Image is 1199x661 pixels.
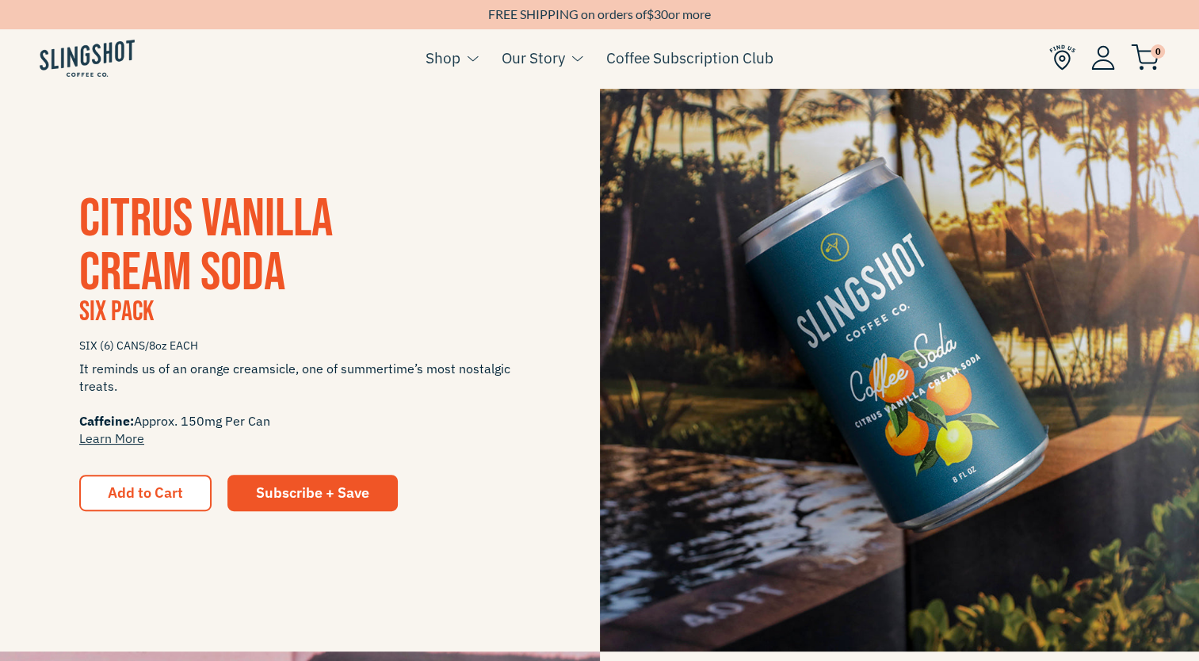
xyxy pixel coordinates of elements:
[227,475,398,511] a: Subscribe + Save
[654,6,668,21] span: 30
[1131,44,1159,71] img: cart
[426,46,460,70] a: Shop
[79,332,521,360] span: SIX (6) CANS/8oz EACH
[1151,44,1165,59] span: 0
[79,413,134,429] span: Caffeine:
[1049,44,1075,71] img: Find Us
[606,46,773,70] a: Coffee Subscription Club
[256,483,369,502] span: Subscribe + Save
[502,46,565,70] a: Our Story
[79,187,333,305] a: CITRUS VANILLACREAM SODA
[1131,48,1159,67] a: 0
[79,295,154,329] span: Six Pack
[79,187,333,305] span: CITRUS VANILLA CREAM SODA
[79,430,144,446] a: Learn More
[108,483,183,502] span: Add to Cart
[79,475,212,511] button: Add to Cart
[79,360,521,447] span: It reminds us of an orange creamsicle, one of summertime’s most nostalgic treats. Approx. 150mg P...
[1091,45,1115,70] img: Account
[647,6,654,21] span: $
